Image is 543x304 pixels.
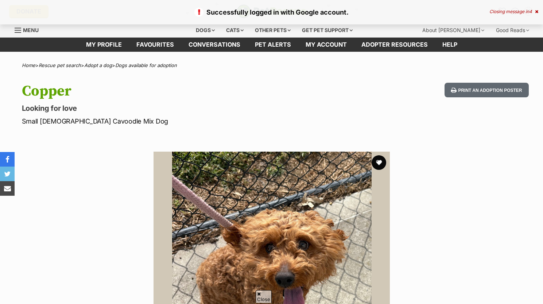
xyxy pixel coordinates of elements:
[256,290,272,303] span: Close
[248,38,298,52] a: Pet alerts
[181,38,248,52] a: conversations
[221,23,249,38] div: Cats
[115,62,177,68] a: Dogs available for adoption
[39,62,81,68] a: Rescue pet search
[445,83,528,98] button: Print an adoption poster
[489,9,538,14] div: Closing message in
[15,23,44,36] a: Menu
[417,23,489,38] div: About [PERSON_NAME]
[84,62,112,68] a: Adopt a dog
[7,7,536,17] p: Successfully logged in with Google account.
[297,23,358,38] div: Get pet support
[129,38,181,52] a: Favourites
[298,38,354,52] a: My account
[22,83,330,100] h1: Copper
[191,23,220,38] div: Dogs
[22,103,330,113] p: Looking for love
[529,9,532,14] span: 4
[79,38,129,52] a: My profile
[491,23,534,38] div: Good Reads
[22,116,330,126] p: Small [DEMOGRAPHIC_DATA] Cavoodle Mix Dog
[22,62,35,68] a: Home
[372,155,386,170] button: favourite
[354,38,435,52] a: Adopter resources
[435,38,465,52] a: Help
[4,63,540,68] div: > > >
[250,23,296,38] div: Other pets
[23,27,39,33] span: Menu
